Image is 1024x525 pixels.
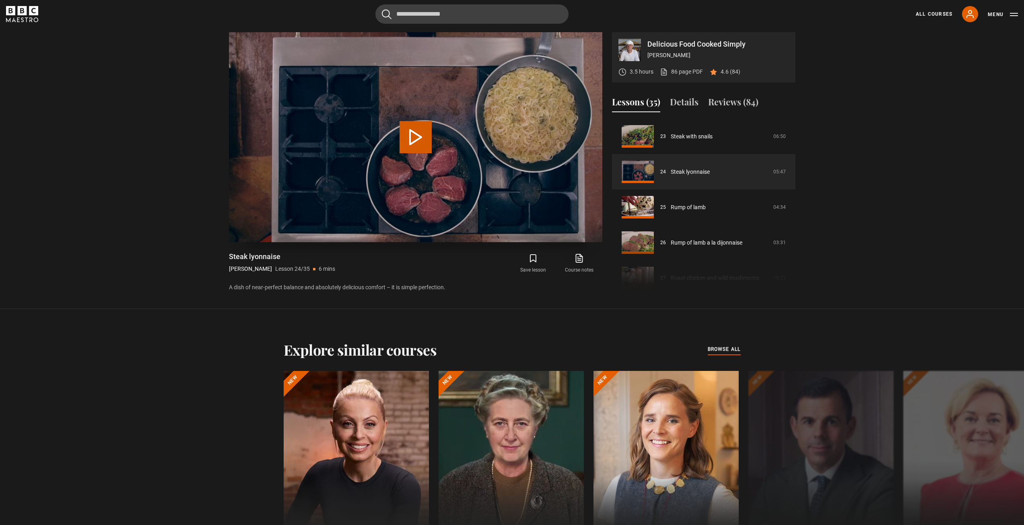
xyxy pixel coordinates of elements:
h2: Explore similar courses [284,341,437,358]
p: 6 mins [319,265,335,273]
button: Save lesson [510,252,556,275]
a: Steak with snails [671,132,713,141]
button: Lessons (35) [612,95,660,112]
span: browse all [708,345,741,353]
p: [PERSON_NAME] [647,51,789,60]
svg: BBC Maestro [6,6,38,22]
input: Search [375,4,569,24]
a: Steak lyonnaise [671,168,710,176]
h1: Steak lyonnaise [229,252,335,261]
p: 3.5 hours [630,68,653,76]
a: Course notes [556,252,602,275]
p: Lesson 24/35 [275,265,310,273]
a: All Courses [916,10,952,18]
a: browse all [708,345,741,354]
p: 4.6 (84) [721,68,740,76]
button: Play Lesson Steak lyonnaise [400,121,432,153]
button: Details [670,95,698,112]
p: A dish of near-perfect balance and absolutely delicious comfort – it is simple perfection. [229,283,602,292]
p: Delicious Food Cooked Simply [647,41,789,48]
button: Reviews (84) [708,95,758,112]
a: 86 page PDF [660,68,703,76]
a: Rump of lamb [671,203,706,212]
video-js: Video Player [229,32,602,242]
button: Submit the search query [382,9,391,19]
p: [PERSON_NAME] [229,265,272,273]
a: Rump of lamb a la dijonnaise [671,239,742,247]
button: Toggle navigation [988,10,1018,19]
